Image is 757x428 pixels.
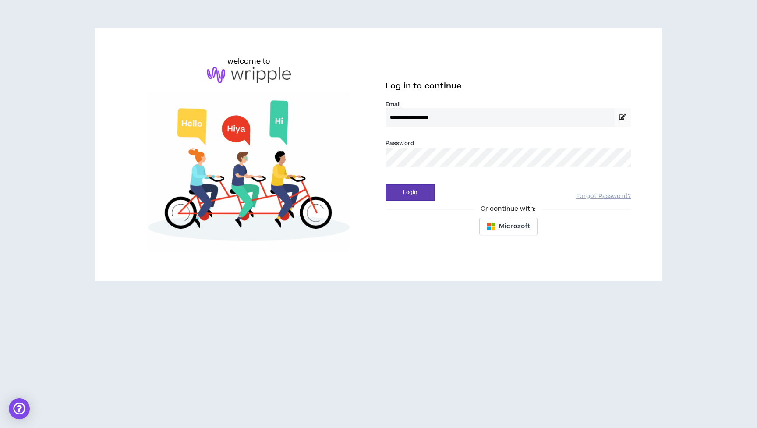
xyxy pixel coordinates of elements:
[576,192,631,201] a: Forgot Password?
[499,222,530,231] span: Microsoft
[9,398,30,419] div: Open Intercom Messenger
[386,100,631,108] label: Email
[207,67,291,83] img: logo-brand.png
[474,204,542,214] span: Or continue with:
[386,81,462,92] span: Log in to continue
[386,184,435,201] button: Login
[227,56,271,67] h6: welcome to
[386,139,414,147] label: Password
[126,92,371,253] img: Welcome to Wripple
[479,218,538,235] button: Microsoft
